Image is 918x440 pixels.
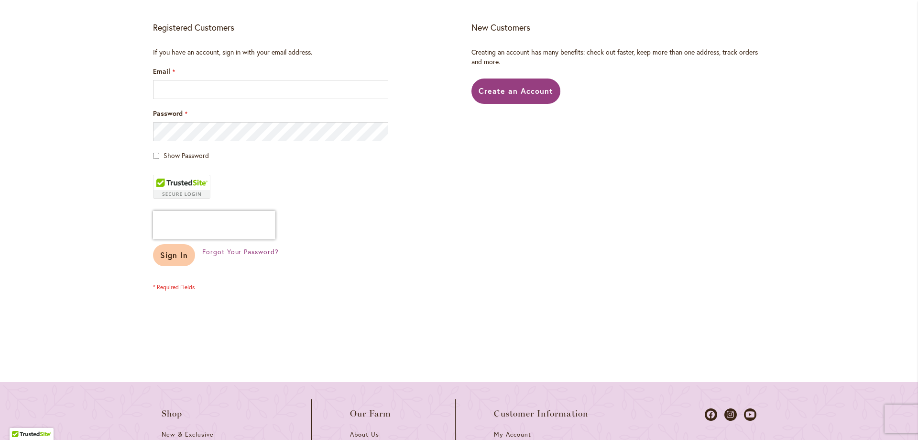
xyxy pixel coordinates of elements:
[724,408,737,421] a: Dahlias on Instagram
[705,408,717,421] a: Dahlias on Facebook
[153,109,183,118] span: Password
[471,47,765,67] p: Creating an account has many benefits: check out faster, keep more than one address, track orders...
[471,79,561,104] a: Create an Account
[162,430,214,439] span: New & Exclusive
[162,409,183,418] span: Shop
[479,86,554,96] span: Create an Account
[160,250,188,260] span: Sign In
[153,67,170,76] span: Email
[7,406,34,433] iframe: Launch Accessibility Center
[202,247,279,257] a: Forgot Your Password?
[153,175,210,199] div: TrustedSite Certified
[494,409,589,418] span: Customer Information
[153,244,195,266] button: Sign In
[744,408,756,421] a: Dahlias on Youtube
[153,211,275,239] iframe: reCAPTCHA
[494,430,531,439] span: My Account
[350,430,379,439] span: About Us
[153,47,447,57] div: If you have an account, sign in with your email address.
[350,409,391,418] span: Our Farm
[471,22,530,33] strong: New Customers
[153,22,234,33] strong: Registered Customers
[164,151,209,160] span: Show Password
